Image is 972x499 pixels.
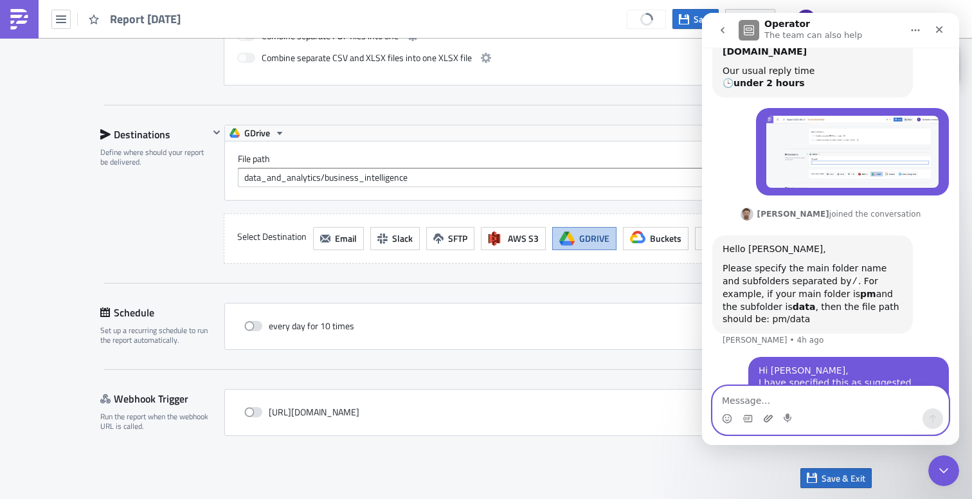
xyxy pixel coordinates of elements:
[508,231,539,245] span: AWS S3
[100,325,216,345] div: Set up a recurring schedule to run the report automatically.
[100,125,209,144] div: Destinations
[21,323,122,331] div: [PERSON_NAME] • 4h ago
[9,9,30,30] img: PushMetrics
[313,227,364,250] button: Email
[800,468,872,488] button: Save & Exit
[209,125,224,140] button: Hide content
[158,276,174,286] b: pm
[10,95,247,193] div: Bharti says…
[10,344,247,425] div: Bharti says…
[650,231,681,245] span: Buckets
[370,227,420,250] button: Slack
[238,153,858,165] label: File path
[100,389,224,408] div: Webhook Trigger
[32,65,103,75] b: under 2 hours
[695,227,802,250] button: Azure Storage BlobAzure Storage Blob
[623,227,688,250] button: Buckets
[11,374,246,395] textarea: Message…
[100,147,209,167] div: Define where should your report be delivered.
[82,401,92,411] button: Start recording
[100,303,224,322] div: Schedule
[694,12,712,26] span: Save
[244,125,270,141] span: GDrive
[426,227,474,250] button: SFTP
[21,250,201,313] div: Please specify the main folder name and subfolders separated by . For example, if your main folde...
[10,193,247,222] div: Łukasz says…
[335,231,357,245] span: Email
[100,412,216,431] div: Run the report when the webhook URL is called.
[552,227,616,250] button: GDRIVE
[39,195,51,208] img: Profile image for Łukasz
[448,231,467,245] span: SFTP
[746,12,769,26] span: Share
[237,227,307,246] label: Select Destination
[10,222,247,344] div: Łukasz says…
[702,13,959,445] iframe: Intercom live chat
[10,222,211,321] div: Hello [PERSON_NAME],Please specify the main folder name and subfolders separated by/. For example...
[221,395,241,416] button: Send a message…
[795,8,817,30] img: Avatar
[244,403,359,422] div: [URL][DOMAIN_NAME]
[481,227,546,250] button: AWS S3
[825,12,941,26] span: Kaufland e-commerce Services GmbH & Co. KG
[579,231,609,245] span: GDRIVE
[61,401,71,411] button: Upload attachment
[46,344,247,410] div: Hi [PERSON_NAME],I have specified this as suggested. data_and_analytics/business_intelligence
[40,401,51,411] button: Gif picker
[91,289,114,299] b: data
[55,195,219,207] div: joined the conversation
[262,50,472,66] span: Combine separate CSV and XLSX files into one XLSX file
[725,9,775,29] button: Share
[789,5,962,33] button: Kaufland e-commerce Services GmbH & Co. KG
[20,401,30,411] button: Emoji picker
[928,455,959,486] iframe: Intercom live chat
[110,12,182,26] span: Report [DATE]
[21,21,123,44] b: [EMAIL_ADDRESS][DOMAIN_NAME]
[150,263,156,275] code: /
[55,197,127,206] b: [PERSON_NAME]
[392,231,413,245] span: Slack
[21,230,201,243] div: Hello [PERSON_NAME],
[672,9,719,29] button: Save
[244,316,354,336] div: every day for 10 times
[57,352,237,402] div: Hi [PERSON_NAME], I have specified this as suggested. data_and_analytics/business_intelligence
[21,52,201,77] div: Our usual reply time 🕒
[822,471,865,485] span: Save & Exit
[225,125,289,141] button: GDrive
